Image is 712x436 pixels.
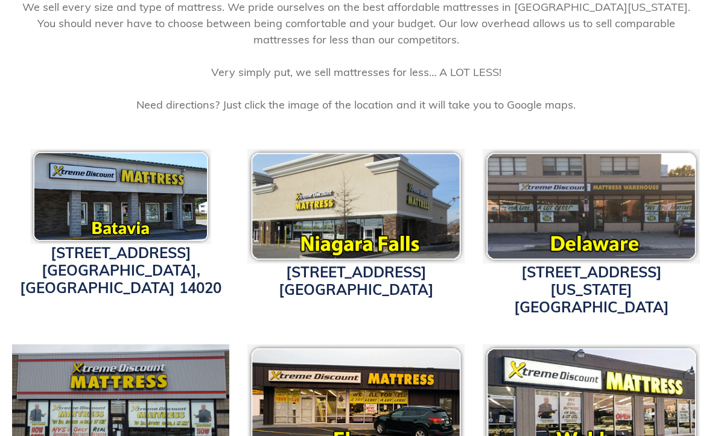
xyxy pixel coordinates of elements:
a: [STREET_ADDRESS][GEOGRAPHIC_DATA] [279,264,434,299]
img: pf-c8c7db02--bataviaicon.png [30,150,211,245]
a: [STREET_ADDRESS][GEOGRAPHIC_DATA], [GEOGRAPHIC_DATA] 14020 [20,244,221,297]
a: [STREET_ADDRESS][US_STATE][GEOGRAPHIC_DATA] [514,264,669,317]
img: pf-118c8166--delawareicon.png [483,150,700,264]
img: Xtreme Discount Mattress Niagara Falls [247,150,465,264]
